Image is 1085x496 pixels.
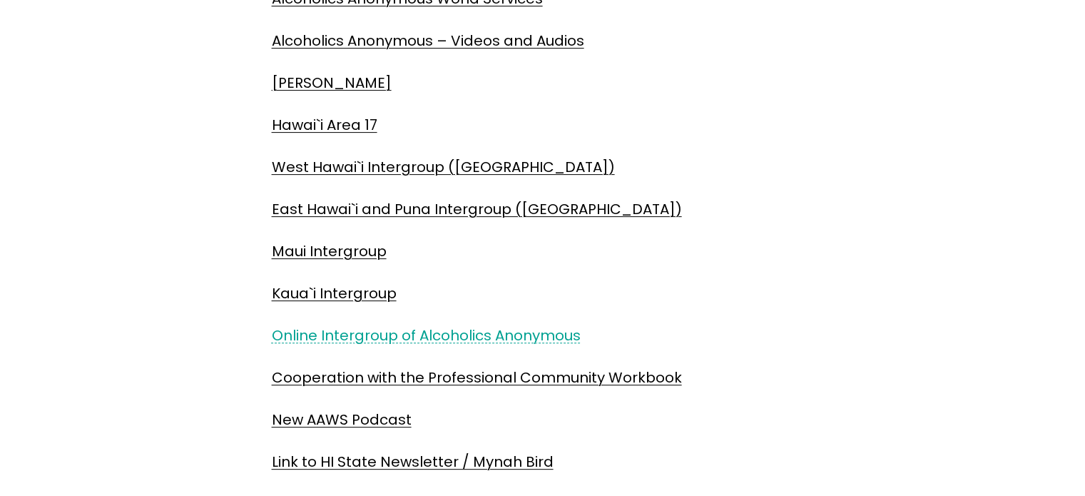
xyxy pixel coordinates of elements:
[272,368,682,388] a: Cooperation with the Professional Community Workbook
[272,199,682,219] a: East Hawai`i and Puna Intergroup ([GEOGRAPHIC_DATA])
[272,115,377,135] a: Hawai`i Area 17
[272,283,397,303] a: Kaua`i Intergroup
[272,241,387,261] a: Maui Intergroup
[272,31,584,51] a: Alcoholics Anonymous – Videos and Audios
[272,410,412,430] a: New AAWS Podcast
[272,325,581,345] a: Online Intergroup of Alcoholics Anonymous
[272,73,392,93] a: [PERSON_NAME]
[272,452,554,472] a: Link to HI State Newsletter / Mynah Bird
[272,157,615,177] a: West Hawai`i Intergroup ([GEOGRAPHIC_DATA])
